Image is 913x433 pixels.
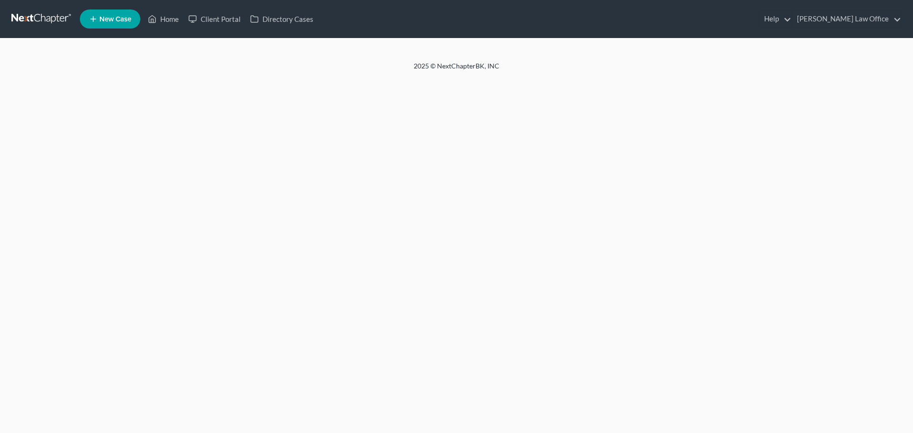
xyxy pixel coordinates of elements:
[185,61,728,78] div: 2025 © NextChapterBK, INC
[184,10,245,28] a: Client Portal
[80,10,140,29] new-legal-case-button: New Case
[792,10,901,28] a: [PERSON_NAME] Law Office
[245,10,318,28] a: Directory Cases
[143,10,184,28] a: Home
[759,10,791,28] a: Help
